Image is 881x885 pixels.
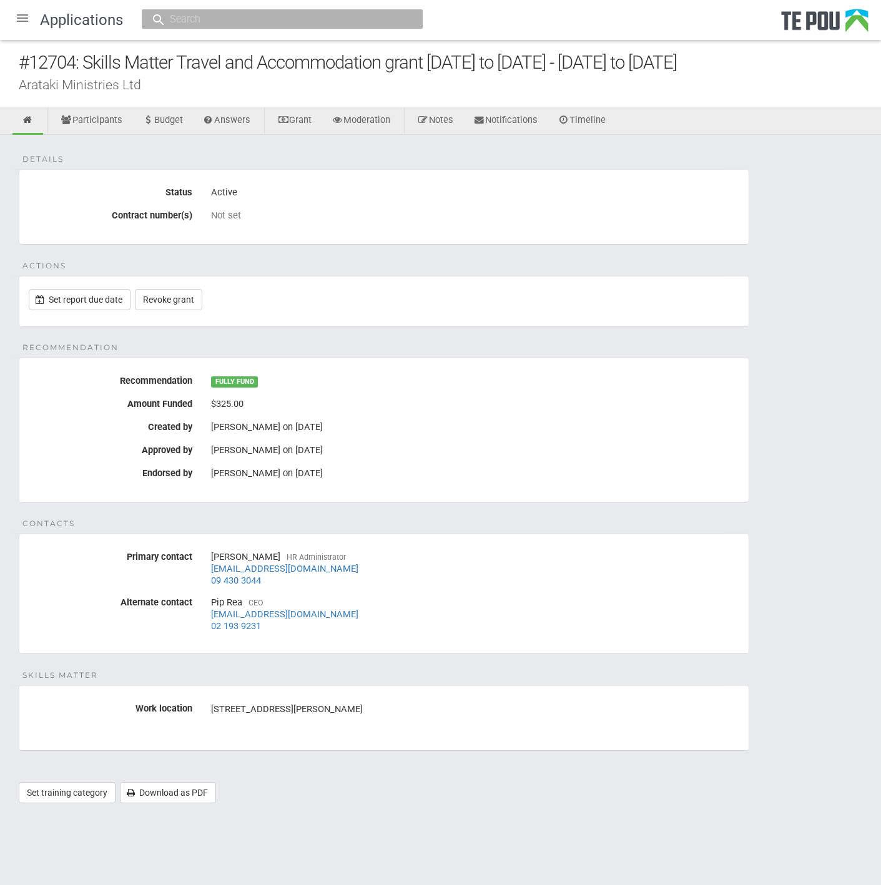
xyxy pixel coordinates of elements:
span: FULLY FUND [211,376,258,388]
span: Details [22,154,64,165]
span: Contacts [22,518,75,529]
div: #12704: Skills Matter Travel and Accommodation grant [DATE] to [DATE] - [DATE] to [DATE] [19,49,881,76]
label: Status [19,182,202,198]
span: HR Administrator [287,552,346,562]
div: Pip Rea [211,592,739,636]
label: Amount Funded [19,394,202,409]
a: Revoke grant [135,289,202,310]
input: Search [166,12,386,26]
div: [PERSON_NAME] on [DATE] [211,467,739,479]
a: Participants [51,107,132,135]
label: Approved by [19,440,202,456]
a: Notifications [464,107,547,135]
div: $325.00 [211,394,739,415]
label: Created by [19,417,202,433]
a: [EMAIL_ADDRESS][DOMAIN_NAME] [211,563,358,574]
span: Recommendation [22,342,119,353]
a: Set training category [19,782,116,803]
address: [STREET_ADDRESS][PERSON_NAME] [211,703,739,716]
a: Moderation [322,107,400,135]
a: 09 430 3044 [211,575,261,586]
label: Primary contact [19,547,202,562]
a: Grant [268,107,321,135]
label: Endorsed by [19,463,202,479]
div: Not set [211,210,739,221]
a: Budget [133,107,192,135]
a: Answers [194,107,260,135]
span: CEO [249,598,263,607]
label: Recommendation [19,371,202,386]
a: Set report due date [29,289,130,310]
a: [EMAIL_ADDRESS][DOMAIN_NAME] [211,609,358,620]
label: Contract number(s) [19,205,202,221]
span: Skills Matter [22,670,98,681]
div: Active [211,182,739,203]
div: Arataki Ministries Ltd [19,78,881,91]
a: Download as PDF [120,782,216,803]
a: Notes [408,107,463,135]
a: Timeline [548,107,615,135]
div: [PERSON_NAME] on [DATE] [211,444,739,456]
span: Actions [22,260,66,271]
label: Alternate contact [19,592,202,608]
label: Work location [19,698,202,714]
div: [PERSON_NAME] on [DATE] [211,421,739,433]
a: 02 193 9231 [211,620,261,632]
div: [PERSON_NAME] [211,547,739,590]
